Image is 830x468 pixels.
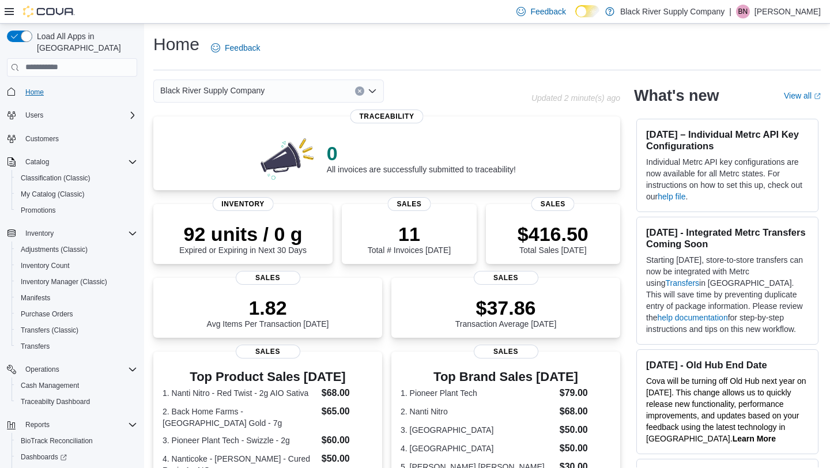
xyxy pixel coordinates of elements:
[733,434,776,443] a: Learn More
[16,307,137,321] span: Purchase Orders
[21,342,50,351] span: Transfers
[729,5,731,18] p: |
[25,365,59,374] span: Operations
[16,243,92,256] a: Adjustments (Classic)
[575,5,599,17] input: Dark Mode
[754,5,821,18] p: [PERSON_NAME]
[455,296,557,329] div: Transaction Average [DATE]
[21,418,54,432] button: Reports
[23,6,75,17] img: Cova
[2,107,142,123] button: Users
[560,441,611,455] dd: $50.00
[16,171,137,185] span: Classification (Classic)
[401,387,555,399] dt: 1. Pioneer Plant Tech
[322,452,373,466] dd: $50.00
[401,406,555,417] dt: 2. Nanti Nitro
[16,275,112,289] a: Inventory Manager (Classic)
[16,203,61,217] a: Promotions
[163,406,317,429] dt: 2. Back Home Farms - [GEOGRAPHIC_DATA] Gold - 7g
[163,387,317,399] dt: 1. Nanti Nitro - Red Twist - 2g AIO Sativa
[179,222,307,246] p: 92 units / 0 g
[658,192,685,201] a: help file
[12,186,142,202] button: My Catalog (Classic)
[368,222,451,255] div: Total # Invoices [DATE]
[16,291,137,305] span: Manifests
[368,86,377,96] button: Open list of options
[401,443,555,454] dt: 4. [GEOGRAPHIC_DATA]
[646,254,809,335] p: Starting [DATE], store-to-store transfers can now be integrated with Metrc using in [GEOGRAPHIC_D...
[327,142,516,165] p: 0
[12,322,142,338] button: Transfers (Classic)
[387,197,431,211] span: Sales
[355,86,364,96] button: Clear input
[212,197,274,211] span: Inventory
[236,345,300,358] span: Sales
[21,245,88,254] span: Adjustments (Classic)
[646,129,809,152] h3: [DATE] – Individual Metrc API Key Configurations
[634,86,719,105] h2: What's new
[12,306,142,322] button: Purchase Orders
[207,296,329,329] div: Avg Items Per Transaction [DATE]
[12,290,142,306] button: Manifests
[2,225,142,241] button: Inventory
[16,187,137,201] span: My Catalog (Classic)
[322,405,373,418] dd: $65.00
[560,405,611,418] dd: $68.00
[21,132,63,146] a: Customers
[206,36,265,59] a: Feedback
[21,108,137,122] span: Users
[21,277,107,286] span: Inventory Manager (Classic)
[21,190,85,199] span: My Catalog (Classic)
[32,31,137,54] span: Load All Apps in [GEOGRAPHIC_DATA]
[2,361,142,378] button: Operations
[25,420,50,429] span: Reports
[2,130,142,147] button: Customers
[21,363,64,376] button: Operations
[455,296,557,319] p: $37.86
[646,376,806,443] span: Cova will be turning off Old Hub next year on [DATE]. This change allows us to quickly release ne...
[16,450,137,464] span: Dashboards
[2,417,142,433] button: Reports
[646,359,809,371] h3: [DATE] - Old Hub End Date
[160,84,265,97] span: Black River Supply Company
[530,6,565,17] span: Feedback
[25,111,43,120] span: Users
[21,397,90,406] span: Traceabilty Dashboard
[474,345,538,358] span: Sales
[401,424,555,436] dt: 3. [GEOGRAPHIC_DATA]
[327,142,516,174] div: All invoices are successfully submitted to traceability!
[401,370,611,384] h3: Top Brand Sales [DATE]
[21,293,50,303] span: Manifests
[2,154,142,170] button: Catalog
[16,291,55,305] a: Manifests
[16,275,137,289] span: Inventory Manager (Classic)
[21,155,137,169] span: Catalog
[620,5,725,18] p: Black River Supply Company
[207,296,329,319] p: 1.82
[12,274,142,290] button: Inventory Manager (Classic)
[2,84,142,100] button: Home
[814,93,821,100] svg: External link
[560,386,611,400] dd: $79.00
[16,395,95,409] a: Traceabilty Dashboard
[531,93,620,103] p: Updated 2 minute(s) ago
[21,85,48,99] a: Home
[16,395,137,409] span: Traceabilty Dashboard
[16,243,137,256] span: Adjustments (Classic)
[657,313,727,322] a: help documentation
[21,206,56,215] span: Promotions
[16,259,74,273] a: Inventory Count
[21,261,70,270] span: Inventory Count
[12,394,142,410] button: Traceabilty Dashboard
[16,203,137,217] span: Promotions
[21,227,58,240] button: Inventory
[25,157,49,167] span: Catalog
[16,323,83,337] a: Transfers (Classic)
[12,202,142,218] button: Promotions
[163,370,373,384] h3: Top Product Sales [DATE]
[560,423,611,437] dd: $50.00
[21,326,78,335] span: Transfers (Classic)
[474,271,538,285] span: Sales
[784,91,821,100] a: View allExternal link
[236,271,300,285] span: Sales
